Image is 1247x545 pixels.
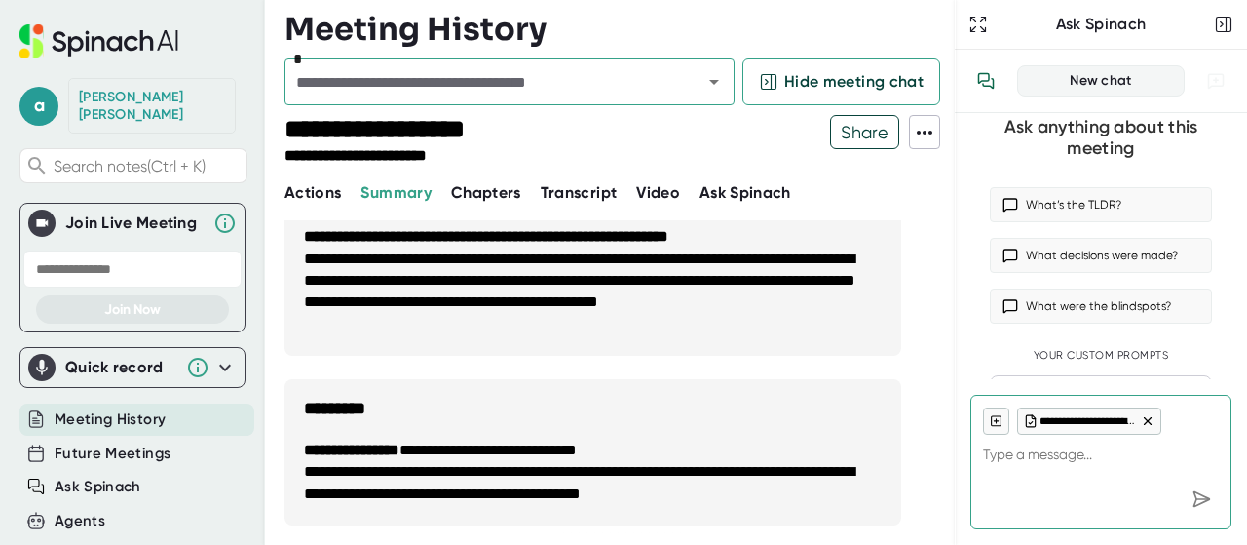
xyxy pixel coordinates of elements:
button: Share [830,115,899,149]
button: Close conversation sidebar [1210,11,1237,38]
button: What’s the TLDR? [990,187,1212,222]
button: Chapters [451,181,521,205]
button: Ask Spinach [699,181,791,205]
span: Summary [360,183,431,202]
div: New chat [1030,72,1172,90]
button: Meeting History [55,409,166,431]
button: What were the blindspots? [990,289,1212,324]
span: Join Now [104,301,161,318]
span: Video [636,183,680,202]
div: Quick record [28,348,237,387]
button: Ask Spinach [55,476,141,498]
span: Ask Spinach [699,183,791,202]
button: Create custom prompt [990,375,1212,409]
button: Hide meeting chat [742,58,940,105]
span: Transcript [541,183,618,202]
button: Actions [284,181,341,205]
button: Summary [360,181,431,205]
span: Actions [284,183,341,202]
h3: Meeting History [284,11,547,48]
div: Ask Spinach [992,15,1210,34]
img: Join Live Meeting [32,214,52,233]
button: Transcript [541,181,618,205]
span: Hide meeting chat [784,70,924,94]
div: Toni Warren [79,89,225,123]
button: Agents [55,510,105,532]
button: Expand to Ask Spinach page [964,11,992,38]
span: a [19,87,58,126]
button: View conversation history [966,61,1005,100]
div: Your Custom Prompts [990,349,1212,363]
button: Video [636,181,680,205]
button: Join Now [36,295,229,324]
div: Join Live MeetingJoin Live Meeting [28,204,237,243]
div: Ask anything about this meeting [990,116,1212,160]
span: Chapters [451,183,521,202]
div: Send message [1184,482,1219,517]
button: What decisions were made? [990,238,1212,273]
span: Share [831,115,898,149]
span: Search notes (Ctrl + K) [54,157,242,175]
div: Join Live Meeting [65,214,204,233]
div: Quick record [65,358,176,377]
button: Open [700,68,728,96]
button: Future Meetings [55,443,170,465]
